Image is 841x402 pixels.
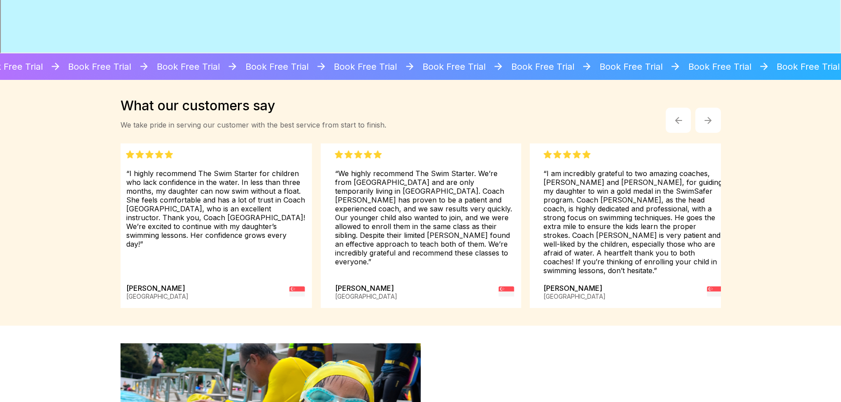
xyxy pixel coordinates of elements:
div: [PERSON_NAME] [126,284,189,301]
img: Arrow [493,61,504,72]
img: Arrow [316,61,327,72]
img: flag [498,284,514,299]
img: Arrow [581,61,593,72]
div: [PERSON_NAME] [543,284,606,301]
img: Arrow [705,117,712,124]
div: “We highly recommend The Swim Starter. We’re from [GEOGRAPHIC_DATA] and are only temporarily livi... [335,150,514,266]
div: “I am incredibly grateful to two amazing coaches, [PERSON_NAME] and [PERSON_NAME], for guiding my... [543,150,722,275]
div: “I highly recommend The Swim Starter for children who lack confidence in the water. In less than ... [126,150,305,248]
div: [GEOGRAPHIC_DATA] [543,293,606,300]
img: Arrow [404,61,415,72]
img: Arrow [673,115,684,126]
div: Book Free Trial [138,53,220,80]
div: We take pride in serving our customer with the best service from start to finish. [121,120,386,129]
div: Book Free Trial [50,53,132,80]
img: Arrow [670,61,681,72]
div: Book Free Trial [493,53,574,80]
img: Arrow [138,61,150,72]
div: Book Free Trial [316,53,397,80]
div: [PERSON_NAME] [335,284,397,301]
img: flag [707,284,722,299]
img: Arrow [50,61,61,72]
img: Five Stars [126,150,173,158]
div: Book Free Trial [404,53,486,80]
img: Five Stars [335,150,382,158]
div: Book Free Trial [227,53,309,80]
img: Arrow [227,61,238,72]
div: Book Free Trial [581,53,663,80]
div: Book Free Trial [758,53,840,80]
img: flag [290,284,305,299]
div: Book Free Trial [670,53,751,80]
img: Arrow [758,61,770,72]
div: [GEOGRAPHIC_DATA] [335,293,397,300]
div: What our customers say [121,98,386,113]
img: Five Stars [543,150,590,158]
div: [GEOGRAPHIC_DATA] [126,293,189,300]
